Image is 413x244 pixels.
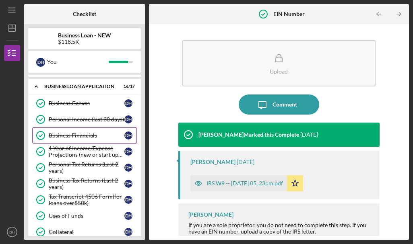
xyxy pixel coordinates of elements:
[198,131,299,138] div: [PERSON_NAME] Marked this Complete
[49,213,124,219] div: Uses of Funds
[124,196,132,204] div: D H
[273,11,305,17] b: EIN Number
[32,176,137,192] a: Business Tax Returns (Last 2 years)DH
[47,55,109,69] div: You
[124,148,132,156] div: D H
[270,68,288,74] div: Upload
[9,230,15,234] text: DH
[44,84,115,89] div: BUSINESS LOAN APPLICATION
[58,39,111,45] div: $118.5K
[49,132,124,139] div: Business Financials
[32,111,137,127] a: Personal Income (last 30 days)DH
[49,116,124,123] div: Personal Income (last 30 days)
[32,224,137,240] a: CollateralDH
[4,224,20,240] button: DH
[120,84,135,89] div: 16 / 17
[190,159,235,165] div: [PERSON_NAME]
[32,192,137,208] a: Tax Transcript 4506 Form(for loans over$50k)DH
[124,131,132,139] div: D H
[49,229,124,235] div: Collateral
[32,127,137,144] a: Business FinancialsDH
[58,32,111,39] b: Business Loan - NEW
[124,180,132,188] div: D H
[49,145,124,158] div: 1 Year of Income/Expense Projections (new or start up businesses over $50k)
[32,160,137,176] a: Personal Tax Returns (Last 2 years)DH
[49,100,124,107] div: Business Canvas
[124,99,132,107] div: D H
[36,58,45,67] div: D H
[188,222,372,235] div: If you are a sole proprietor, you do not need to complete this step. If you have an EIN number, u...
[124,115,132,123] div: D H
[239,94,319,115] button: Comment
[124,164,132,172] div: D H
[237,159,254,165] time: 2025-08-29 20:22
[49,193,124,206] div: Tax Transcript 4506 Form(for loans over$50k)
[32,208,137,224] a: Uses of FundsDH
[73,11,96,17] b: Checklist
[32,144,137,160] a: 1 Year of Income/Expense Projections (new or start up businesses over $50k)DH
[300,131,318,138] time: 2025-08-29 20:22
[124,212,132,220] div: D H
[182,40,376,86] button: Upload
[206,180,283,187] div: IRS W9 -- [DATE] 05_23pm.pdf
[49,161,124,174] div: Personal Tax Returns (Last 2 years)
[273,94,297,115] div: Comment
[49,177,124,190] div: Business Tax Returns (Last 2 years)
[124,228,132,236] div: D H
[188,211,233,218] div: [PERSON_NAME]
[32,95,137,111] a: Business CanvasDH
[190,175,303,191] button: IRS W9 -- [DATE] 05_23pm.pdf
